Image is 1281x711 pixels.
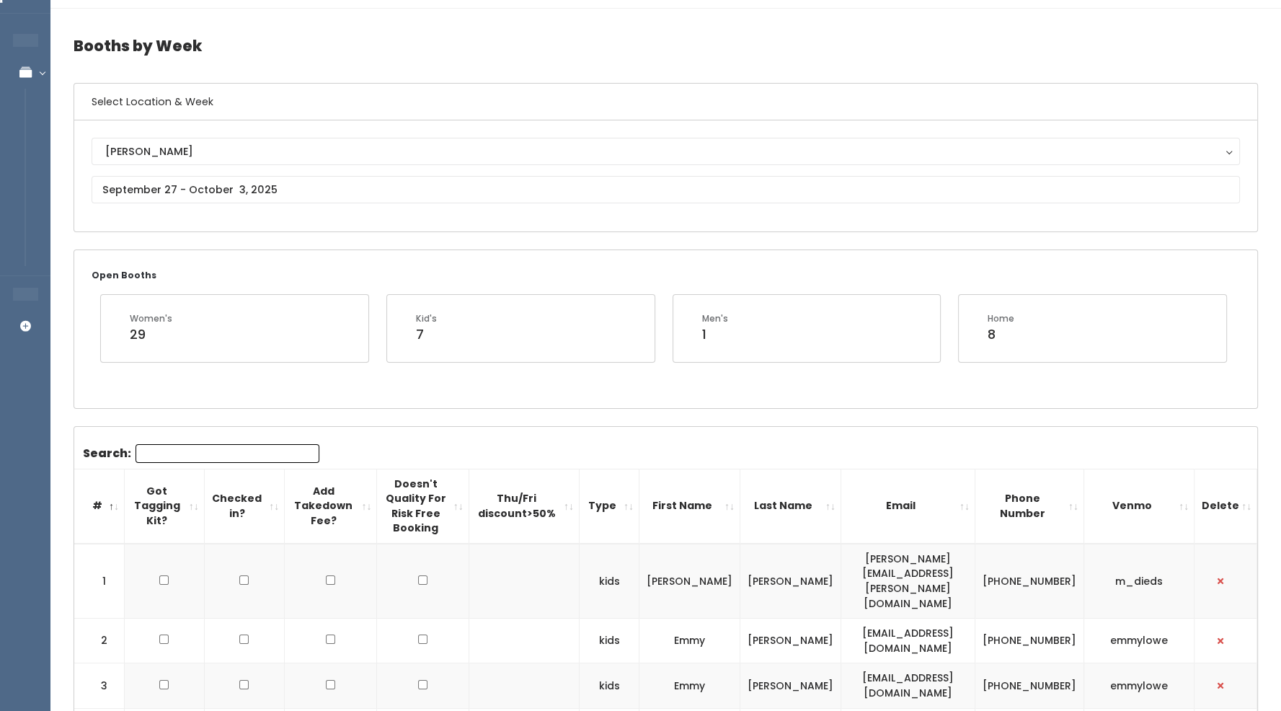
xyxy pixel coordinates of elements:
[740,544,841,619] td: [PERSON_NAME]
[579,663,639,708] td: kids
[639,469,740,544] th: First Name: activate to sort column ascending
[1083,469,1194,544] th: Venmo: activate to sort column ascending
[469,469,579,544] th: Thu/Fri discount&gt;50%: activate to sort column ascending
[130,325,172,344] div: 29
[988,312,1014,325] div: Home
[702,325,728,344] div: 1
[1083,544,1194,619] td: m_dieds
[1083,663,1194,708] td: emmylowe
[841,544,975,619] td: [PERSON_NAME][EMAIL_ADDRESS][PERSON_NAME][DOMAIN_NAME]
[740,619,841,663] td: [PERSON_NAME]
[74,663,125,708] td: 3
[702,312,728,325] div: Men's
[125,469,205,544] th: Got Tagging Kit?: activate to sort column ascending
[130,312,172,325] div: Women's
[204,469,284,544] th: Checked in?: activate to sort column ascending
[579,619,639,663] td: kids
[105,143,1226,159] div: [PERSON_NAME]
[74,26,1258,66] h4: Booths by Week
[740,469,841,544] th: Last Name: activate to sort column ascending
[579,469,639,544] th: Type: activate to sort column ascending
[975,619,1083,663] td: [PHONE_NUMBER]
[285,469,377,544] th: Add Takedown Fee?: activate to sort column ascending
[92,138,1240,165] button: [PERSON_NAME]
[975,469,1083,544] th: Phone Number: activate to sort column ascending
[841,619,975,663] td: [EMAIL_ADDRESS][DOMAIN_NAME]
[416,325,437,344] div: 7
[639,544,740,619] td: [PERSON_NAME]
[740,663,841,708] td: [PERSON_NAME]
[579,544,639,619] td: kids
[975,544,1083,619] td: [PHONE_NUMBER]
[83,444,319,463] label: Search:
[1194,469,1256,544] th: Delete: activate to sort column ascending
[416,312,437,325] div: Kid's
[639,663,740,708] td: Emmy
[1083,619,1194,663] td: emmylowe
[975,663,1083,708] td: [PHONE_NUMBER]
[639,619,740,663] td: Emmy
[377,469,469,544] th: Doesn't Quality For Risk Free Booking : activate to sort column ascending
[841,663,975,708] td: [EMAIL_ADDRESS][DOMAIN_NAME]
[92,269,156,281] small: Open Booths
[92,176,1240,203] input: September 27 - October 3, 2025
[136,444,319,463] input: Search:
[74,544,125,619] td: 1
[74,84,1257,120] h6: Select Location & Week
[988,325,1014,344] div: 8
[841,469,975,544] th: Email: activate to sort column ascending
[74,619,125,663] td: 2
[74,469,125,544] th: #: activate to sort column descending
